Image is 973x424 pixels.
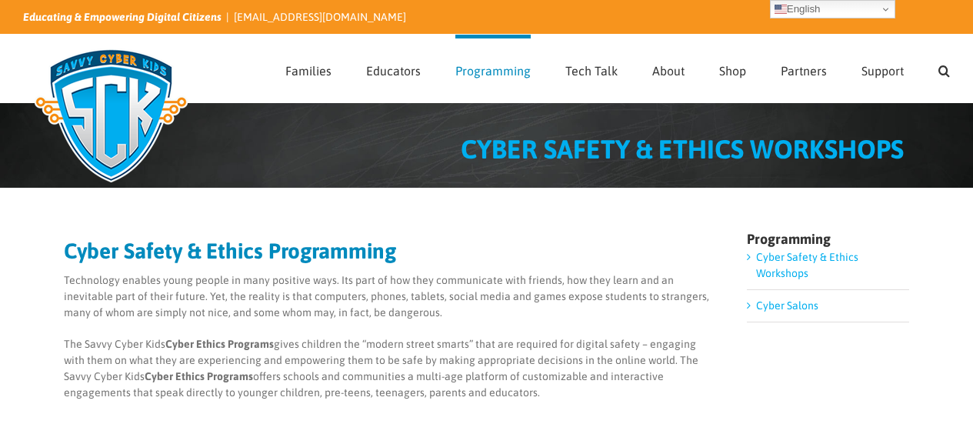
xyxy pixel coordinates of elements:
nav: Main Menu [285,35,950,102]
a: Tech Talk [565,35,618,102]
img: en [775,3,787,15]
i: Educating & Empowering Digital Citizens [23,11,222,23]
img: Savvy Cyber Kids Logo [23,38,199,192]
a: Cyber Salons [756,299,818,312]
span: Support [861,65,904,77]
span: Programming [455,65,531,77]
a: Shop [719,35,746,102]
strong: Cyber Ethics Programs [145,370,253,382]
h4: Programming [747,232,909,246]
a: Families [285,35,332,102]
span: CYBER SAFETY & ETHICS WORKSHOPS [461,134,904,164]
a: [EMAIL_ADDRESS][DOMAIN_NAME] [234,11,406,23]
a: Search [938,35,950,102]
a: Cyber Safety & Ethics Workshops [756,251,858,279]
a: About [652,35,685,102]
span: Tech Talk [565,65,618,77]
span: About [652,65,685,77]
a: Educators [366,35,421,102]
strong: Cyber Ethics Programs [165,338,274,350]
span: Partners [781,65,827,77]
span: Shop [719,65,746,77]
p: Technology enables young people in many positive ways. Its part of how they communicate with frie... [64,272,714,321]
a: Partners [781,35,827,102]
a: Support [861,35,904,102]
h2: Cyber Safety & Ethics Programming [64,240,714,262]
a: Programming [455,35,531,102]
span: Educators [366,65,421,77]
p: The Savvy Cyber Kids gives children the “modern street smarts” that are required for digital safe... [64,336,714,401]
span: Families [285,65,332,77]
